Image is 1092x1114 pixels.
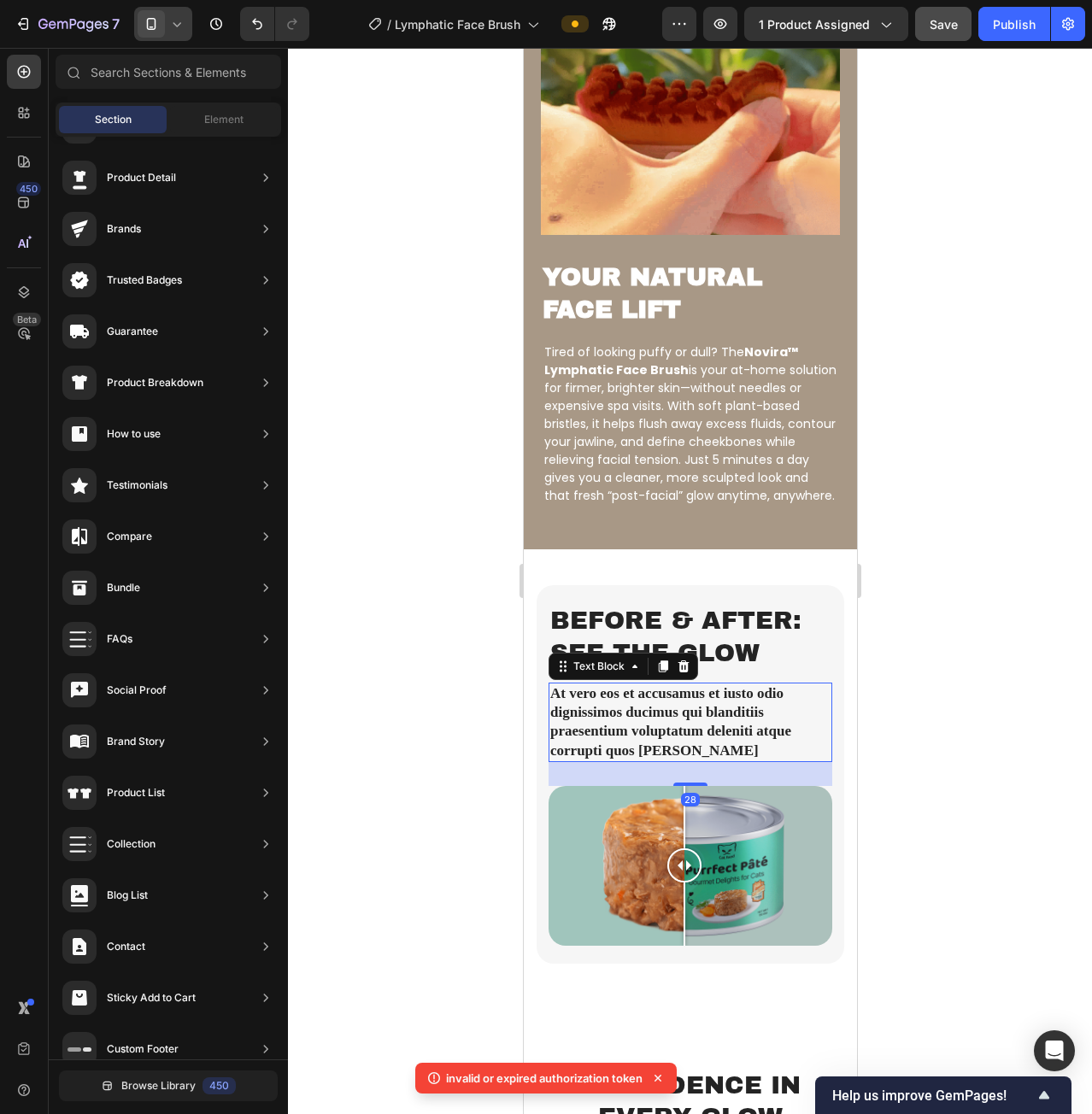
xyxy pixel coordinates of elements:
input: Search Sections & Elements [56,55,281,89]
div: FAQs [107,630,132,648]
button: 7 [7,7,127,41]
div: Product Detail [107,169,176,186]
div: 450 [203,1077,236,1094]
p: invalid or expired authorization token [446,1070,643,1087]
span: Lymphatic Face Brush [395,15,520,33]
div: Custom Footer [107,1041,179,1058]
div: Social Proof [107,682,167,699]
div: Publish [993,15,1036,33]
div: Text Block [46,611,104,626]
div: Testimonials [107,477,167,494]
div: Brands [107,220,141,237]
div: How to use [107,425,161,443]
div: Sticky Add to Cart [107,989,196,1006]
span: Element [204,112,244,127]
strong: FACE LIFT [19,249,157,275]
div: Product Breakdown [107,374,203,391]
div: Open Intercom Messenger [1034,1030,1075,1071]
span: 1 product assigned [759,15,870,33]
div: 28 [157,745,176,759]
button: Show survey - Help us improve GemPages! [832,1085,1054,1105]
p: Tired of looking puffy or dull? The is your at-home solution for firmer, brighter skin—without ne... [21,296,313,457]
span: / [387,15,391,33]
p: Before & After: See the Glow [26,557,307,621]
iframe: Design area [524,48,857,1114]
span: Browse Library [121,1078,196,1093]
h2: CONFIDENCE IN EVERY GLOW [17,1020,316,1088]
div: 450 [16,182,41,196]
div: Beta [13,313,41,326]
button: Browse Library450 [59,1070,278,1101]
div: Collection [107,835,156,853]
div: Bundle [107,579,140,596]
div: Undo/Redo [240,7,309,41]
span: Section [95,112,132,127]
div: Blog List [107,887,148,904]
div: Guarantee [107,323,158,340]
span: Save [930,17,958,32]
span: Help us improve GemPages! [832,1088,1034,1104]
div: Brand Story [107,733,165,750]
button: 1 product assigned [744,7,908,41]
div: Product List [107,784,165,801]
p: At vero eos et accusamus et iusto odio dignissimos ducimus qui blanditiis praesentium voluptatum ... [26,636,307,712]
button: Save [915,7,972,41]
div: Compare [107,528,152,545]
p: 7 [112,14,120,34]
strong: YOUR NATURAL [19,216,238,243]
div: Contact [107,938,145,955]
h2: Rich Text Editor. Editing area: main [25,555,308,623]
div: Trusted Badges [107,272,182,289]
strong: Novira™ Lymphatic Face Brush [21,296,274,331]
button: Publish [978,7,1050,41]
